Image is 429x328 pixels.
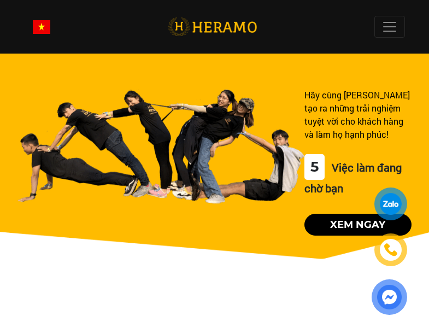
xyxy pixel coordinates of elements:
div: Hãy cùng [PERSON_NAME] tạo ra những trải nghiệm tuyệt vời cho khách hàng và làm họ hạnh phúc! [304,89,412,141]
img: logo [168,16,257,38]
img: vn-flag.png [33,20,50,34]
button: Xem ngay [304,214,412,236]
img: phone-icon [383,242,398,257]
span: Việc làm đang chờ bạn [304,160,402,195]
img: banner [17,89,304,204]
div: 5 [304,154,325,180]
a: phone-icon [375,235,407,266]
